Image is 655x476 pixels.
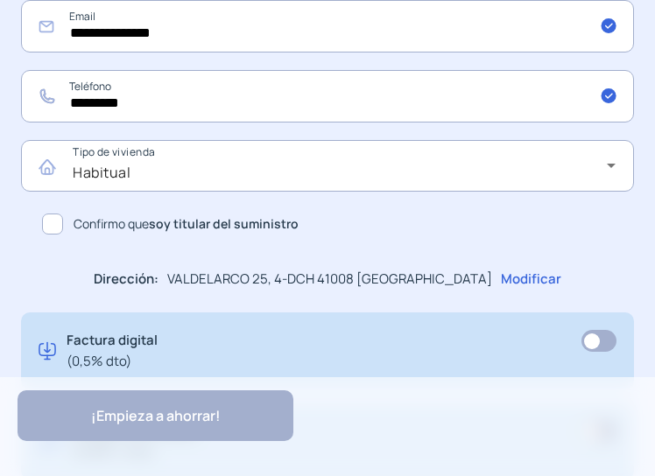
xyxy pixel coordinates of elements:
p: Factura digital [67,330,158,372]
span: Confirmo que [74,214,299,234]
b: soy titular del suministro [149,215,299,232]
span: (0,5% dto) [67,351,158,372]
p: VALDELARCO 25, 4-DCH 41008 [GEOGRAPHIC_DATA] [167,269,492,290]
span: Habitual [73,163,130,182]
p: Dirección: [94,269,158,290]
mat-label: Tipo de vivienda [73,145,155,160]
img: digital-invoice.svg [39,330,56,372]
p: Modificar [501,269,561,290]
